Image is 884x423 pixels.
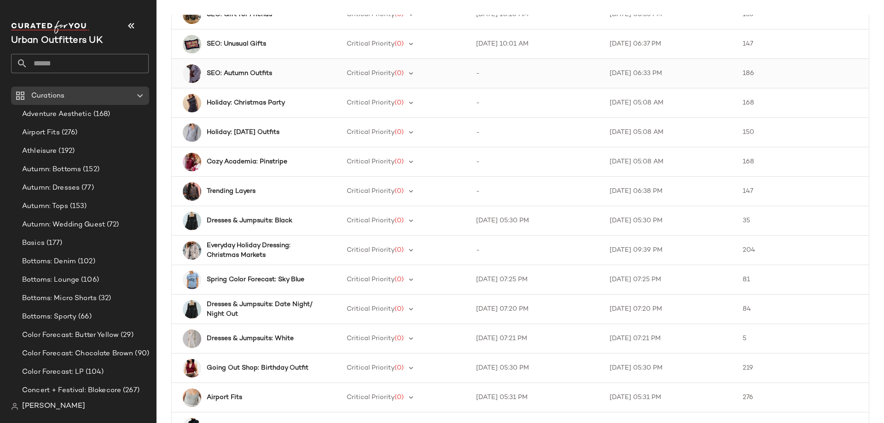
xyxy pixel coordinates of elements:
[395,217,404,224] span: (0)
[22,238,45,249] span: Basics
[735,147,869,177] td: 168
[395,335,404,342] span: (0)
[183,94,201,112] img: 0130641640234_001_a2
[207,127,279,137] b: Holiday: [DATE] Outfits
[97,293,111,304] span: (32)
[22,146,57,156] span: Athleisure
[395,158,404,165] span: (0)
[119,330,134,341] span: (29)
[735,88,869,118] td: 168
[105,220,119,230] span: (72)
[469,147,602,177] td: -
[22,201,68,212] span: Autumn: Tops
[31,91,64,101] span: Curations
[11,403,18,410] img: svg%3e
[45,238,63,249] span: (177)
[347,158,395,165] span: Critical Priority
[469,383,602,412] td: [DATE] 05:31 PM
[207,69,272,78] b: SEO: Autumn Outfits
[602,324,736,353] td: [DATE] 07:21 PM
[207,10,272,19] b: SEO: Gift for Friends
[207,157,287,167] b: Cozy Academia: Pinstripe
[183,241,201,260] img: 0133920510223_029_a2
[469,265,602,295] td: [DATE] 07:25 PM
[735,177,869,206] td: 147
[22,164,81,175] span: Autumn: Bottoms
[347,394,395,401] span: Critical Priority
[92,109,110,120] span: (168)
[395,306,404,313] span: (0)
[11,21,89,34] img: cfy_white_logo.C9jOOHJF.svg
[207,275,304,284] b: Spring Color Forecast: Sky Blue
[347,335,395,342] span: Critical Priority
[68,201,87,212] span: (153)
[735,295,869,324] td: 84
[395,129,404,136] span: (0)
[395,394,404,401] span: (0)
[11,36,103,46] span: Current Company Name
[183,35,201,53] img: 0543082210317_000_a2
[469,324,602,353] td: [DATE] 07:21 PM
[735,324,869,353] td: 5
[469,118,602,147] td: -
[183,6,201,24] img: 0560370050301_070_b
[735,59,869,88] td: 186
[80,183,94,193] span: (77)
[121,385,140,396] span: (267)
[22,109,92,120] span: Adventure Aesthetic
[22,401,85,412] span: [PERSON_NAME]
[395,365,404,371] span: (0)
[602,147,736,177] td: [DATE] 05:08 AM
[347,306,395,313] span: Critical Priority
[133,348,149,359] span: (90)
[207,300,319,319] b: Dresses & Jumpsuits: Date Night/ Night Out
[183,64,201,83] img: 0180666010378_000_a2
[347,41,395,47] span: Critical Priority
[347,276,395,283] span: Critical Priority
[347,129,395,136] span: Critical Priority
[735,265,869,295] td: 81
[207,363,308,373] b: Going Out Shop: Birthday Outfit
[22,220,105,230] span: Autumn: Wedding Guest
[735,353,869,383] td: 219
[347,70,395,77] span: Critical Priority
[602,206,736,236] td: [DATE] 05:30 PM
[22,348,133,359] span: Color Forecast: Chocolate Brown
[22,312,76,322] span: Bottoms: Sporty
[183,388,201,407] img: 0148265640359_004_a2
[347,217,395,224] span: Critical Priority
[207,39,266,49] b: SEO: Unusual Gifts
[395,41,404,47] span: (0)
[207,334,294,343] b: Dresses & Jumpsuits: White
[57,146,75,156] span: (192)
[602,118,736,147] td: [DATE] 05:08 AM
[735,29,869,59] td: 147
[469,353,602,383] td: [DATE] 05:30 PM
[469,59,602,88] td: -
[84,367,104,377] span: (104)
[183,212,201,230] img: 0130265640177_001_a2
[469,88,602,118] td: -
[395,99,404,106] span: (0)
[347,365,395,371] span: Critical Priority
[735,206,869,236] td: 35
[395,11,404,18] span: (0)
[22,183,80,193] span: Autumn: Dresses
[22,330,119,341] span: Color Forecast: Butter Yellow
[22,293,97,304] span: Bottoms: Micro Shorts
[76,312,92,322] span: (66)
[602,59,736,88] td: [DATE] 06:33 PM
[207,241,319,260] b: Everyday Holiday Dressing: Christmas Markets
[602,265,736,295] td: [DATE] 07:25 PM
[469,177,602,206] td: -
[395,276,404,283] span: (0)
[76,256,95,267] span: (102)
[602,295,736,324] td: [DATE] 07:20 PM
[602,88,736,118] td: [DATE] 05:08 AM
[60,127,78,138] span: (276)
[469,236,602,265] td: -
[183,182,201,201] img: 0115920510341_020_a2
[183,359,201,377] img: 0148439780045_061_a2
[395,188,404,195] span: (0)
[347,188,395,195] span: Critical Priority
